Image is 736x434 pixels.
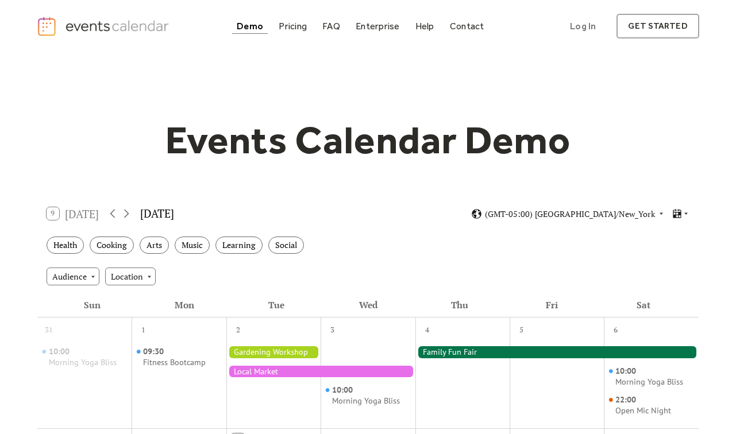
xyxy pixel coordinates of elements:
[351,18,404,34] a: Enterprise
[450,23,484,29] div: Contact
[322,23,340,29] div: FAQ
[411,18,439,34] a: Help
[616,14,699,38] a: get started
[232,18,268,34] a: Demo
[356,23,399,29] div: Enterprise
[37,16,172,37] a: home
[318,18,345,34] a: FAQ
[237,23,263,29] div: Demo
[558,14,607,38] a: Log In
[445,18,489,34] a: Contact
[415,23,434,29] div: Help
[279,23,307,29] div: Pricing
[148,117,589,164] h1: Events Calendar Demo
[274,18,311,34] a: Pricing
